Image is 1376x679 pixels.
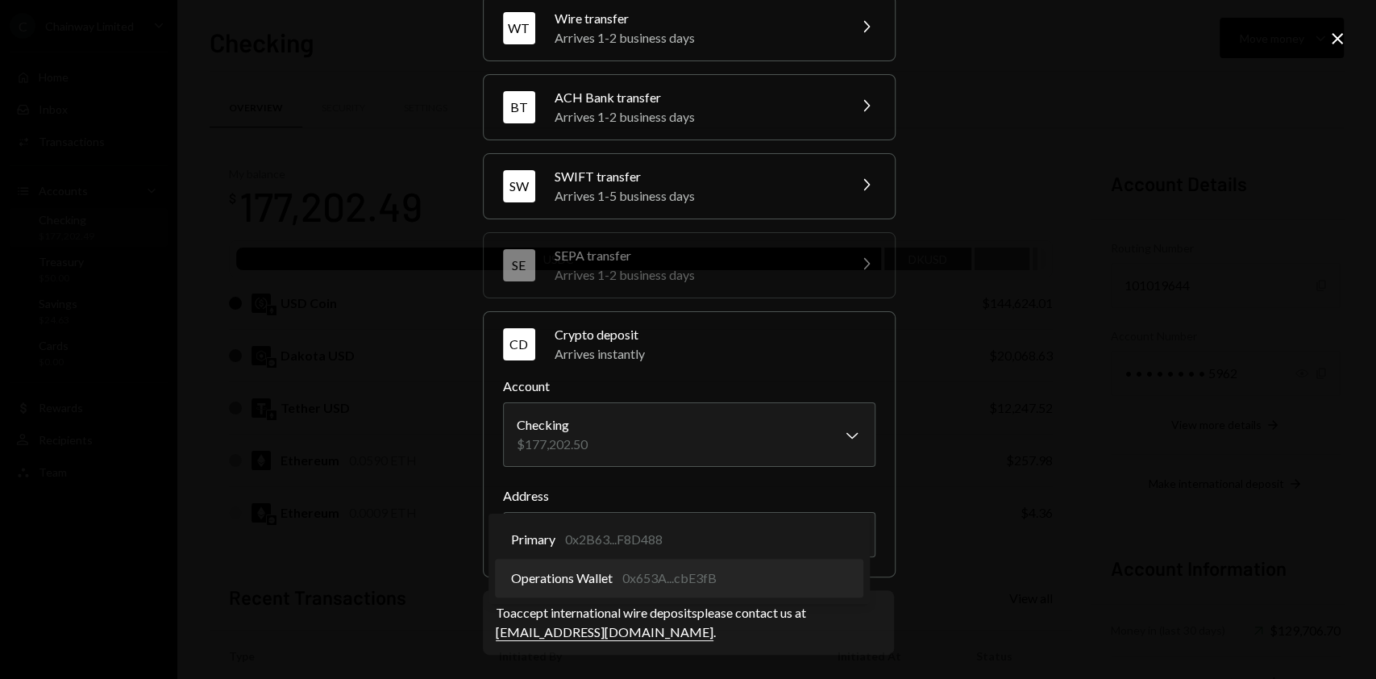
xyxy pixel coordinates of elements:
label: Account [503,377,875,396]
div: CD [503,328,535,360]
div: SEPA transfer [555,246,837,265]
div: To accept international wire deposits please contact us at . [496,603,881,642]
div: Arrives 1-5 business days [555,186,837,206]
div: SWIFT transfer [555,167,837,186]
label: Address [503,486,875,506]
a: [EMAIL_ADDRESS][DOMAIN_NAME] [496,624,713,641]
div: Arrives 1-2 business days [555,107,837,127]
div: Arrives instantly [555,344,875,364]
span: Operations Wallet [511,569,613,588]
button: Account [503,402,875,467]
div: SE [503,249,535,281]
div: BT [503,91,535,123]
span: Primary [511,530,555,549]
div: Arrives 1-2 business days [555,28,837,48]
button: Address [503,512,875,557]
div: Arrives 1-2 business days [555,265,837,285]
div: ACH Bank transfer [555,88,837,107]
div: WT [503,12,535,44]
div: 0x653A...cbE3fB [622,569,717,588]
div: Wire transfer [555,9,837,28]
div: SW [503,170,535,202]
div: Crypto deposit [555,325,875,344]
div: 0x2B63...F8D488 [565,530,663,549]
